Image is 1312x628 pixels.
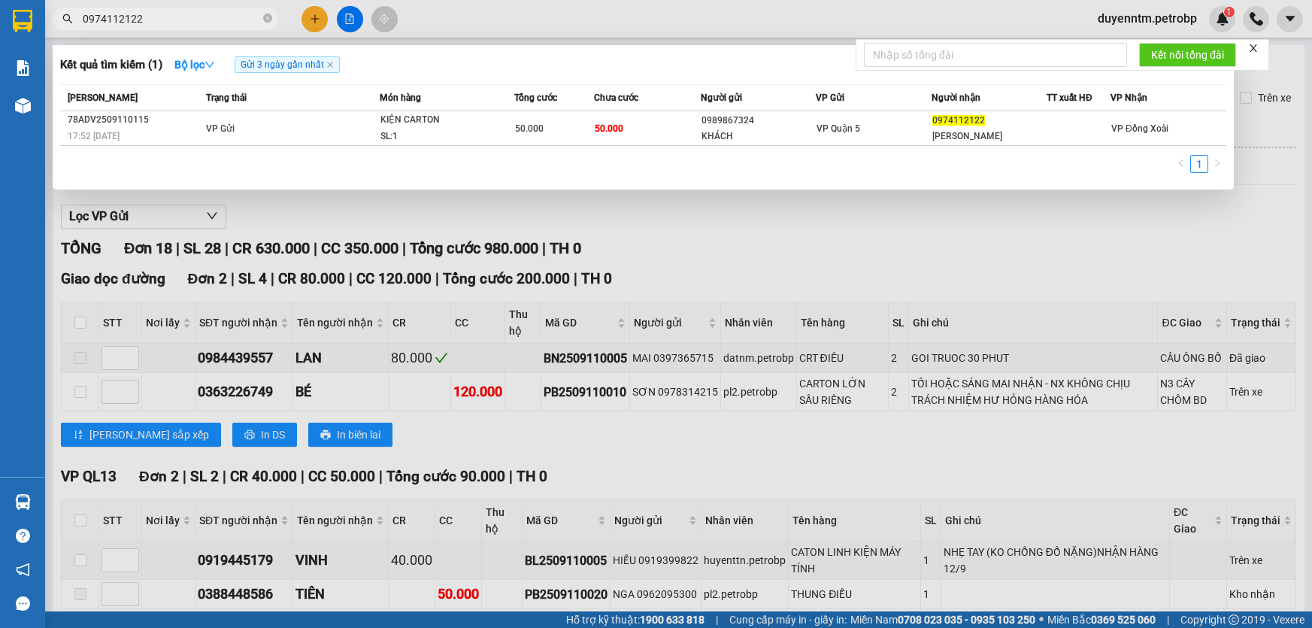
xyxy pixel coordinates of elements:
[932,93,980,103] span: Người nhận
[1172,155,1190,173] li: Previous Page
[817,123,860,134] span: VP Quận 5
[701,113,815,129] div: 0989867324
[174,59,215,71] strong: Bộ lọc
[1208,155,1226,173] button: right
[932,115,985,126] span: 0974112122
[15,494,31,510] img: warehouse-icon
[701,129,815,144] div: KHÁCH
[380,112,493,129] div: KIỆN CARTON
[1248,43,1259,53] span: close
[62,14,73,24] span: search
[15,60,31,76] img: solution-icon
[932,129,1046,144] div: [PERSON_NAME]
[16,563,30,577] span: notification
[263,14,272,23] span: close-circle
[15,98,31,114] img: warehouse-icon
[816,93,844,103] span: VP Gửi
[595,123,623,134] span: 50.000
[514,93,557,103] span: Tổng cước
[1213,159,1222,168] span: right
[1151,47,1224,63] span: Kết nối tổng đài
[68,93,138,103] span: [PERSON_NAME]
[206,93,247,103] span: Trạng thái
[68,112,201,128] div: 78ADV2509110115
[380,93,421,103] span: Món hàng
[235,56,340,73] span: Gửi 3 ngày gần nhất
[60,57,162,73] h3: Kết quả tìm kiếm ( 1 )
[326,61,334,68] span: close
[68,131,120,141] span: 17:52 [DATE]
[206,123,235,134] span: VP Gửi
[1172,155,1190,173] button: left
[263,12,272,26] span: close-circle
[13,10,32,32] img: logo-vxr
[205,59,215,70] span: down
[515,123,544,134] span: 50.000
[1111,123,1168,134] span: VP Đồng Xoài
[1208,155,1226,173] li: Next Page
[1191,156,1207,172] a: 1
[1111,93,1147,103] span: VP Nhận
[1177,159,1186,168] span: left
[1139,43,1236,67] button: Kết nối tổng đài
[1047,93,1092,103] span: TT xuất HĐ
[16,529,30,543] span: question-circle
[1190,155,1208,173] li: 1
[380,129,493,145] div: SL: 1
[16,596,30,611] span: message
[864,43,1127,67] input: Nhập số tổng đài
[162,53,227,77] button: Bộ lọcdown
[701,93,742,103] span: Người gửi
[83,11,260,27] input: Tìm tên, số ĐT hoặc mã đơn
[594,93,638,103] span: Chưa cước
